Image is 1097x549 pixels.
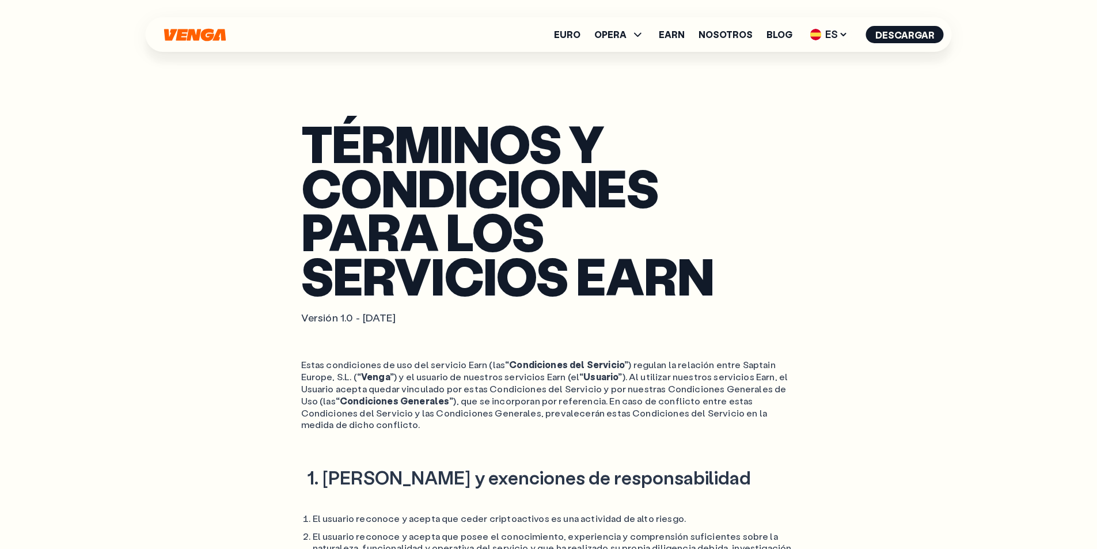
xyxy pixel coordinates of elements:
a: Blog [766,30,792,39]
img: flag-es [810,29,822,40]
h2: 1. [PERSON_NAME] y exenciones de responsabilidad [301,465,796,490]
svg: Inicio [163,28,227,41]
span: “Venga” [357,370,394,383]
span: “Condiciones Generales” [336,395,454,407]
ol: Estas condiciones de uso del servicio Earn (las ) regulan la relación entre Saptain Europe, S.L. ... [301,359,796,431]
a: Earn [659,30,685,39]
span: ES [806,25,852,44]
span: OPERA [594,30,627,39]
a: Nosotros [699,30,753,39]
p: Versión 1.0 - [DATE] [301,311,796,324]
span: “Condiciones del Servicio” [505,358,628,370]
h1: TÉRMINOS Y CONDICIONES PARA LOS SERVICIOS EARN [301,121,796,297]
li: El usuario reconoce y acepta que ceder criptoactivos es una actividad de alto riesgo. [313,513,796,525]
button: Descargar [866,26,944,43]
a: Euro [554,30,580,39]
span: OPERA [594,28,645,41]
span: “Usuario” [579,370,622,383]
